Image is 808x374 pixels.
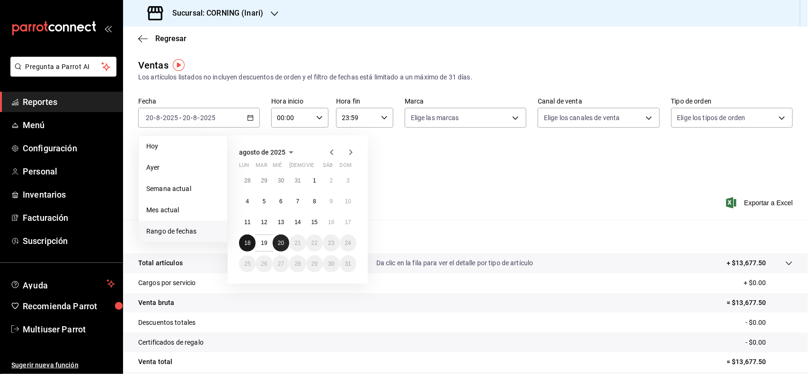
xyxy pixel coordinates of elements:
[244,240,250,246] abbr: 18 de agosto de 2025
[23,96,115,108] span: Reportes
[156,114,160,122] input: --
[23,235,115,247] span: Suscripción
[138,58,169,72] div: Ventas
[306,235,323,252] button: 22 de agosto de 2025
[193,114,198,122] input: --
[261,261,267,267] abbr: 26 de agosto de 2025
[23,188,115,201] span: Inventarios
[278,240,284,246] abbr: 20 de agosto de 2025
[323,193,339,210] button: 9 de agosto de 2025
[544,113,620,122] span: Elige los canales de venta
[306,162,314,172] abbr: viernes
[165,8,263,19] h3: Sucursal: CORNING (Inari)
[146,184,220,194] span: Semana actual
[198,114,200,122] span: -
[346,177,350,184] abbr: 3 de agosto de 2025
[23,142,115,155] span: Configuración
[294,240,301,246] abbr: 21 de agosto de 2025
[294,261,301,267] abbr: 28 de agosto de 2025
[239,214,256,231] button: 11 de agosto de 2025
[10,57,116,77] button: Pregunta a Parrot AI
[138,231,793,242] p: Resumen
[239,193,256,210] button: 4 de agosto de 2025
[23,278,103,289] span: Ayuda
[323,255,339,272] button: 30 de agosto de 2025
[256,193,272,210] button: 5 de agosto de 2025
[340,193,356,210] button: 10 de agosto de 2025
[244,219,250,226] abbr: 11 de agosto de 2025
[340,172,356,189] button: 3 de agosto de 2025
[271,98,329,105] label: Hora inicio
[155,34,186,43] span: Regresar
[345,261,351,267] abbr: 31 de agosto de 2025
[138,338,204,348] p: Certificados de regalo
[138,278,196,288] p: Cargos por servicio
[328,240,334,246] abbr: 23 de agosto de 2025
[345,219,351,226] abbr: 17 de agosto de 2025
[329,177,333,184] abbr: 2 de agosto de 2025
[329,198,333,205] abbr: 9 de agosto de 2025
[278,261,284,267] abbr: 27 de agosto de 2025
[323,214,339,231] button: 16 de agosto de 2025
[328,219,334,226] abbr: 16 de agosto de 2025
[146,141,220,151] span: Hoy
[671,98,793,105] label: Tipo de orden
[728,197,793,209] button: Exportar a Excel
[746,338,793,348] p: - $0.00
[744,278,793,288] p: + $0.00
[306,172,323,189] button: 1 de agosto de 2025
[145,114,154,122] input: --
[239,235,256,252] button: 18 de agosto de 2025
[340,162,352,172] abbr: domingo
[256,255,272,272] button: 26 de agosto de 2025
[191,114,193,122] span: -
[405,98,526,105] label: Marca
[345,198,351,205] abbr: 10 de agosto de 2025
[273,193,289,210] button: 6 de agosto de 2025
[273,235,289,252] button: 20 de agosto de 2025
[7,69,116,78] a: Pregunta a Parrot AI
[256,172,272,189] button: 29 de julio de 2025
[278,177,284,184] abbr: 30 de julio de 2025
[289,193,306,210] button: 7 de agosto de 2025
[261,219,267,226] abbr: 12 de agosto de 2025
[296,198,300,205] abbr: 7 de agosto de 2025
[239,255,256,272] button: 25 de agosto de 2025
[200,114,216,122] input: ----
[256,235,272,252] button: 19 de agosto de 2025
[182,114,191,122] input: --
[11,360,115,370] span: Sugerir nueva función
[294,177,301,184] abbr: 31 de julio de 2025
[239,148,285,156] span: agosto de 2025
[340,235,356,252] button: 24 de agosto de 2025
[289,235,306,252] button: 21 de agosto de 2025
[677,113,746,122] span: Elige los tipos de orden
[323,235,339,252] button: 23 de agosto de 2025
[306,193,323,210] button: 8 de agosto de 2025
[154,114,156,122] span: -
[323,162,333,172] abbr: sábado
[138,98,260,105] label: Fecha
[311,261,318,267] abbr: 29 de agosto de 2025
[138,357,172,367] p: Venta total
[328,261,334,267] abbr: 30 de agosto de 2025
[162,114,178,122] input: ----
[289,255,306,272] button: 28 de agosto de 2025
[138,318,195,328] p: Descuentos totales
[263,198,266,205] abbr: 5 de agosto de 2025
[289,214,306,231] button: 14 de agosto de 2025
[179,114,181,122] span: -
[261,177,267,184] abbr: 29 de julio de 2025
[313,198,316,205] abbr: 8 de agosto de 2025
[376,258,533,268] p: Da clic en la fila para ver el detalle por tipo de artículo
[138,72,793,82] div: Los artículos listados no incluyen descuentos de orden y el filtro de fechas está limitado a un m...
[173,59,185,71] img: Tooltip marker
[289,172,306,189] button: 31 de julio de 2025
[244,261,250,267] abbr: 25 de agosto de 2025
[138,258,183,268] p: Total artículos
[138,298,174,308] p: Venta bruta
[146,205,220,215] span: Mes actual
[246,198,249,205] abbr: 4 de agosto de 2025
